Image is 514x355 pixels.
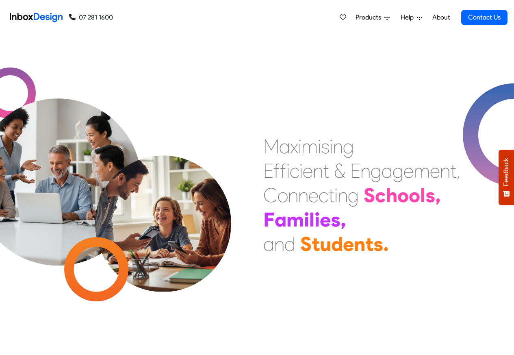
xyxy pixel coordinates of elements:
div: t [312,232,320,256]
div: g [348,183,359,207]
div: x [290,134,298,159]
div: i [334,183,338,207]
div: M [263,134,279,159]
div: i [314,207,320,232]
div: n [313,159,323,183]
div: e [430,159,440,183]
a: Products [352,9,393,26]
div: e [303,159,313,183]
div: g [371,159,382,183]
div: t [328,183,334,207]
a: 07 281 1600 [69,13,113,22]
div: n [274,232,284,256]
div: m [286,207,304,232]
div: s [331,207,340,232]
div: a [279,134,290,159]
div: n [440,159,450,183]
div: l [309,207,314,232]
img: parents_with_child.png [78,122,248,292]
div: C [263,183,278,207]
div: d [331,232,343,256]
div: n [338,183,348,207]
div: , [435,183,441,207]
div: F [263,207,275,232]
div: g [343,134,354,159]
div: Maximising Efficient & Engagement, Connecting Schools, Families, and Students. [263,134,460,256]
div: E [350,159,360,183]
div: o [397,183,409,207]
div: s [321,134,330,159]
div: o [278,183,288,207]
span: Help [401,13,417,22]
div: i [298,134,301,159]
div: m [414,159,430,183]
div: e [403,159,414,183]
span: Feedback [503,158,510,186]
div: S [300,232,312,256]
div: n [288,183,298,207]
div: f [280,159,286,183]
div: n [298,183,308,207]
div: t [323,159,329,183]
div: c [319,183,328,207]
div: a [275,207,286,232]
div: c [290,159,299,183]
div: e [343,232,354,256]
div: m [301,134,318,159]
div: d [284,232,295,256]
div: h [386,183,397,207]
a: About [430,9,452,26]
div: E [263,159,273,183]
div: , [456,159,460,183]
button: Feedback - Show survey [499,150,514,205]
div: e [320,207,331,232]
div: i [318,134,321,159]
div: c [375,183,386,207]
div: g [393,159,403,183]
a: Help [397,9,425,26]
div: e [308,183,319,207]
div: i [286,159,290,183]
div: . [383,232,389,256]
div: u [320,232,331,256]
div: t [365,232,373,256]
div: t [450,159,456,183]
div: s [373,232,383,256]
div: n [354,232,365,256]
a: Contact Us [461,10,507,25]
div: o [409,183,420,207]
div: i [304,207,309,232]
div: a [382,159,393,183]
div: i [299,159,303,183]
div: l [420,183,425,207]
div: a [263,232,274,256]
span: Products [356,13,384,22]
div: S [364,183,375,207]
div: f [273,159,280,183]
div: n [333,134,343,159]
div: & [334,159,345,183]
div: n [360,159,371,183]
div: , [340,207,346,232]
div: s [425,183,435,207]
div: i [330,134,333,159]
